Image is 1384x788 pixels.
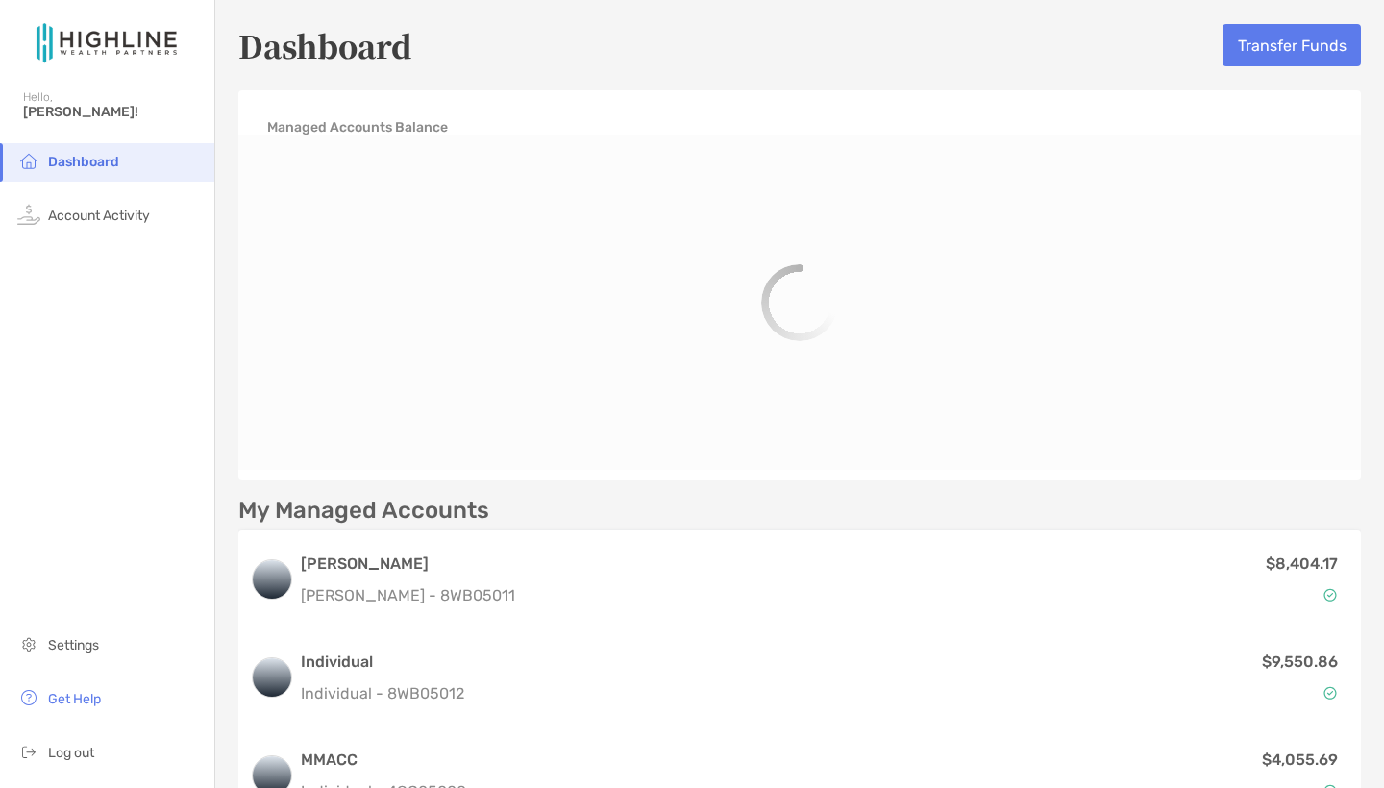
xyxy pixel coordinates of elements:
img: Zoe Logo [23,8,191,77]
img: logout icon [17,740,40,763]
p: Individual - 8WB05012 [301,681,464,705]
img: Account Status icon [1323,588,1337,602]
img: settings icon [17,632,40,655]
p: $9,550.86 [1262,650,1338,674]
p: $4,055.69 [1262,748,1338,772]
p: My Managed Accounts [238,499,489,523]
button: Transfer Funds [1223,24,1361,66]
span: Log out [48,745,94,761]
h3: [PERSON_NAME] [301,553,515,576]
img: logo account [253,658,291,697]
span: Account Activity [48,208,150,224]
h3: MMACC [301,749,466,772]
img: household icon [17,149,40,172]
h4: Managed Accounts Balance [267,119,448,135]
img: logo account [253,560,291,599]
img: activity icon [17,203,40,226]
h3: Individual [301,651,464,674]
p: [PERSON_NAME] - 8WB05011 [301,583,515,607]
span: Settings [48,637,99,653]
span: Get Help [48,691,101,707]
img: get-help icon [17,686,40,709]
span: Dashboard [48,154,119,170]
p: $8,404.17 [1266,552,1338,576]
span: [PERSON_NAME]! [23,104,203,120]
img: Account Status icon [1323,686,1337,700]
h5: Dashboard [238,23,412,67]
